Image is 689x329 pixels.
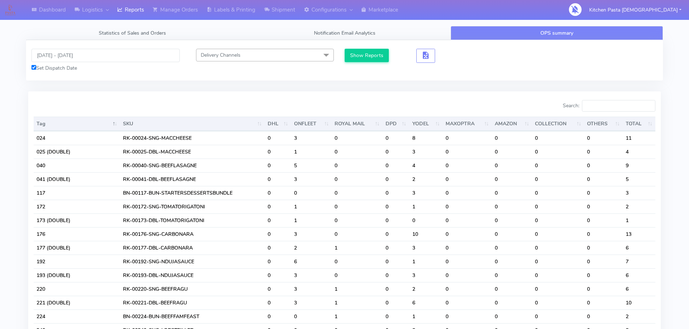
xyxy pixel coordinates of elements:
td: 0 [443,268,492,282]
td: 0 [332,186,382,200]
th: Tag: activate to sort column descending [34,117,120,131]
td: 0 [443,241,492,255]
td: 0 [532,296,584,309]
td: 7 [623,255,655,268]
td: 10 [409,227,443,241]
td: 5 [623,172,655,186]
td: 0 [332,200,382,213]
td: 0 [584,186,622,200]
span: Notification Email Analytics [314,30,375,36]
td: 177 (DOUBLE) [34,241,120,255]
td: 024 [34,131,120,145]
td: 6 [623,268,655,282]
th: COLLECTION : activate to sort column ascending [532,117,584,131]
td: 0 [584,200,622,213]
td: 0 [265,227,291,241]
td: 0 [443,282,492,296]
td: RK-00220-SNG-BEEFRAGU [120,282,265,296]
td: RK-00040-SNG-BEEFLASAGNE [120,159,265,172]
td: 3 [409,186,443,200]
td: 8 [409,131,443,145]
td: 176 [34,227,120,241]
td: 0 [492,309,532,323]
td: 0 [584,159,622,172]
td: 5 [291,159,332,172]
td: 0 [532,282,584,296]
td: 0 [584,255,622,268]
td: 0 [291,186,332,200]
td: BN-00117-BUN-STARTERSDESSERTSBUNDLE [120,186,265,200]
td: 0 [383,227,409,241]
td: 0 [332,131,382,145]
td: 3 [291,227,332,241]
td: 2 [623,309,655,323]
td: 0 [443,296,492,309]
td: 4 [623,145,655,159]
td: 0 [532,309,584,323]
td: 0 [584,227,622,241]
td: 0 [532,145,584,159]
td: 0 [492,172,532,186]
td: 0 [532,255,584,268]
td: RK-00192-SNG-NDUJASAUCE [120,255,265,268]
td: 0 [332,268,382,282]
td: 3 [623,186,655,200]
td: 0 [532,213,584,227]
td: RK-00041-DBL-BEEFLASAGNE [120,172,265,186]
td: 0 [383,172,409,186]
td: 0 [265,255,291,268]
ul: Tabs [26,26,663,40]
th: DPD : activate to sort column ascending [383,117,409,131]
td: 2 [409,172,443,186]
td: RK-00177-DBL-CARBONARA [120,241,265,255]
td: RK-00172-SNG-TOMATORIGATONI [120,200,265,213]
td: 0 [532,172,584,186]
td: 0 [332,255,382,268]
td: 0 [383,309,409,323]
td: 172 [34,200,120,213]
td: 0 [584,282,622,296]
td: 0 [383,159,409,172]
td: 0 [443,186,492,200]
td: 0 [383,200,409,213]
td: 0 [532,241,584,255]
td: 0 [443,255,492,268]
td: 224 [34,309,120,323]
td: 6 [623,241,655,255]
td: 0 [265,282,291,296]
td: 025 (DOUBLE) [34,145,120,159]
td: 0 [492,200,532,213]
td: 4 [409,159,443,172]
td: 0 [492,159,532,172]
input: Pick the Daterange [31,49,180,62]
td: 13 [623,227,655,241]
td: 0 [265,172,291,186]
th: YODEL : activate to sort column ascending [409,117,443,131]
td: 0 [584,213,622,227]
td: 0 [265,268,291,282]
td: 221 (DOUBLE) [34,296,120,309]
td: 0 [383,268,409,282]
td: 0 [383,186,409,200]
td: 040 [34,159,120,172]
td: 3 [409,145,443,159]
td: RK-00025-DBL-MACCHEESE [120,145,265,159]
td: 0 [265,159,291,172]
td: 0 [265,145,291,159]
td: 193 (DOUBLE) [34,268,120,282]
th: MAXOPTRA : activate to sort column ascending [443,117,492,131]
td: 0 [584,145,622,159]
td: 041 (DOUBLE) [34,172,120,186]
td: 0 [532,268,584,282]
td: RK-00193-DBL-NDUJASAUCE [120,268,265,282]
td: 11 [623,131,655,145]
td: 3 [291,296,332,309]
td: 0 [383,255,409,268]
td: 0 [492,268,532,282]
label: Search: [563,100,655,112]
td: 0 [265,213,291,227]
td: 0 [492,255,532,268]
td: 0 [265,186,291,200]
td: 0 [443,159,492,172]
td: 3 [409,241,443,255]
